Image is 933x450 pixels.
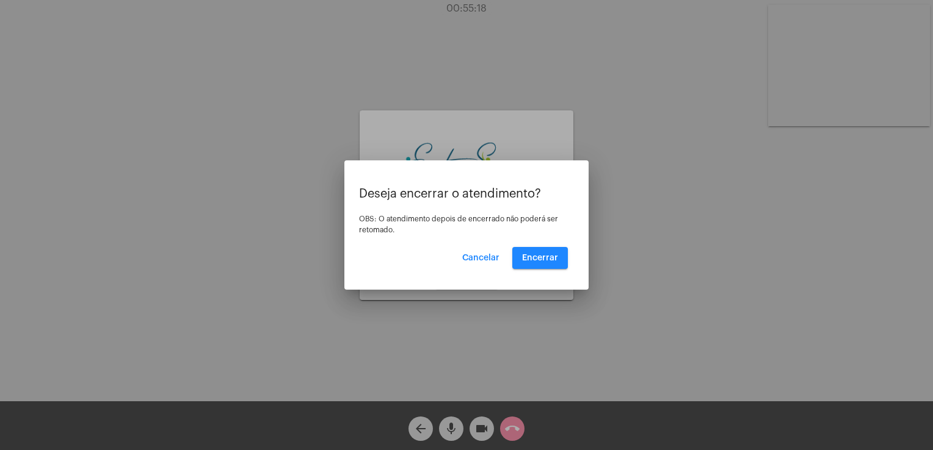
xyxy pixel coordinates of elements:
[462,254,499,262] span: Cancelar
[359,215,558,234] span: OBS: O atendimento depois de encerrado não poderá ser retomado.
[359,187,574,201] p: Deseja encerrar o atendimento?
[512,247,568,269] button: Encerrar
[522,254,558,262] span: Encerrar
[452,247,509,269] button: Cancelar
